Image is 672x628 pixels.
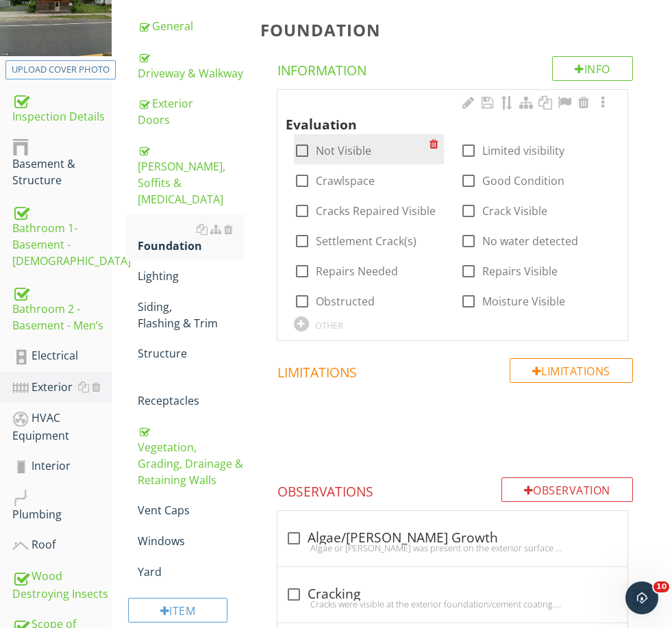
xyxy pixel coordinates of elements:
div: Bathroom 2 - Basement - Men’s [12,283,112,334]
div: Exterior Doors [138,95,243,128]
label: Limited visibility [482,144,564,158]
div: Inspection Details [12,90,112,125]
h4: Information [277,56,633,79]
div: Interior [12,457,112,475]
div: Basement & Structure [12,138,112,189]
div: Receptacles [138,376,243,409]
button: Upload cover photo [5,60,116,79]
div: Info [552,56,633,81]
div: Structure [138,345,243,362]
h4: Observations [277,477,633,501]
div: Roof [12,536,112,554]
label: Crack Visible [482,204,547,218]
div: Plumbing [12,489,112,523]
div: Vegetation, Grading, Drainage & Retaining Walls [138,423,243,488]
div: Item [128,598,227,623]
h4: Limitations [277,358,633,381]
div: Yard [138,564,243,580]
iframe: Intercom live chat [625,581,658,614]
label: Good Condition [482,174,564,188]
div: [PERSON_NAME], Soffits & [MEDICAL_DATA] [138,142,243,208]
div: Wood Destroying Insects [12,568,112,602]
div: Exterior [12,379,112,397]
div: Upload cover photo [12,63,110,77]
label: Settlement Crack(s) [316,234,416,248]
div: Lighting [138,268,243,284]
label: Obstructed [316,294,375,308]
div: Limitations [510,358,633,383]
div: Vent Caps [138,502,243,518]
span: 10 [654,581,669,592]
label: Repairs Needed [316,264,398,278]
label: Crawlspace [316,174,375,188]
label: No water detected [482,234,578,248]
div: General [138,18,243,34]
div: OTHER [315,320,343,331]
div: Evaluation [286,95,603,135]
div: HVAC Equipment [12,410,112,444]
div: Cracks were visible at the exterior foundation/cement coating. Recommend a licensed contractor co... [286,599,619,610]
div: Algae or [PERSON_NAME] was present on the exterior surface of the crawlspace foundation. This con... [286,542,619,553]
label: Repairs Visible [482,264,558,278]
div: Siding, Flashing & Trim [138,299,243,331]
div: Driveway & Walkway [138,49,243,81]
label: Not Visible [316,144,371,158]
label: Moisture Visible [482,294,565,308]
div: Foundation [138,221,243,254]
div: Electrical [12,347,112,365]
h3: Foundation [260,21,650,39]
div: Observation [501,477,633,502]
div: Bathroom 1- Basement - [DEMOGRAPHIC_DATA] [12,202,112,269]
div: Windows [138,533,243,549]
label: Cracks Repaired Visible [316,204,436,218]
